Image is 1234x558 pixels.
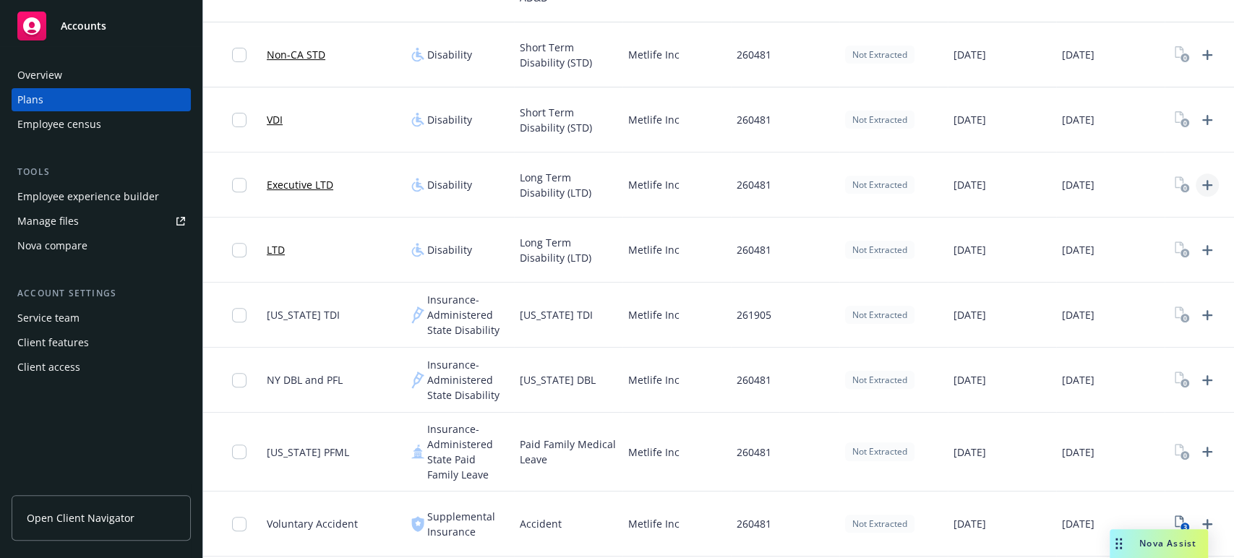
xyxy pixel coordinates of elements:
span: Long Term Disability (LTD) [520,170,617,200]
input: Toggle Row Selected [232,48,247,62]
div: Service team [17,306,80,330]
div: Not Extracted [845,371,914,389]
a: Plans [12,88,191,111]
div: Not Extracted [845,306,914,324]
span: Disability [427,47,472,62]
span: Open Client Navigator [27,510,134,525]
span: [DATE] [1062,47,1094,62]
span: Long Term Disability (LTD) [520,235,617,265]
a: Upload Plan Documents [1196,512,1219,536]
div: Account settings [12,286,191,301]
a: View Plan Documents [1170,512,1194,536]
span: [DATE] [1062,445,1094,460]
span: [DATE] [1062,177,1094,192]
a: VDI [267,112,283,127]
span: Nova Assist [1139,537,1196,549]
a: Upload Plan Documents [1196,43,1219,66]
span: Metlife Inc [628,445,680,460]
span: 260481 [737,242,771,257]
div: Overview [17,64,62,87]
span: 260481 [737,516,771,531]
span: Metlife Inc [628,177,680,192]
div: Nova compare [17,234,87,257]
a: Executive LTD [267,177,333,192]
input: Toggle Row Selected [232,373,247,387]
input: Toggle Row Selected [232,308,247,322]
div: Plans [17,88,43,111]
div: Client access [17,356,80,379]
div: Employee experience builder [17,185,159,208]
a: LTD [267,242,285,257]
span: Accident [520,516,562,531]
a: View Plan Documents [1170,108,1194,132]
span: Disability [427,177,472,192]
span: Short Term Disability (STD) [520,105,617,135]
a: Upload Plan Documents [1196,173,1219,197]
span: [DATE] [954,47,986,62]
span: [US_STATE] TDI [267,307,340,322]
a: View Plan Documents [1170,239,1194,262]
div: Not Extracted [845,442,914,460]
button: Nova Assist [1110,529,1208,558]
span: Metlife Inc [628,242,680,257]
span: 260481 [737,445,771,460]
span: Accounts [61,20,106,32]
span: 260481 [737,177,771,192]
span: [DATE] [1062,372,1094,387]
span: [DATE] [954,372,986,387]
div: Not Extracted [845,111,914,129]
input: Toggle Row Selected [232,445,247,459]
span: [DATE] [954,242,986,257]
span: Insurance-Administered State Disability [427,357,508,403]
a: Employee experience builder [12,185,191,208]
input: Toggle Row Selected [232,113,247,127]
span: [DATE] [954,177,986,192]
span: Supplemental Insurance [427,509,508,539]
span: Paid Family Medical Leave [520,437,617,467]
div: Drag to move [1110,529,1128,558]
a: View Plan Documents [1170,43,1194,66]
span: [US_STATE] PFML [267,445,349,460]
div: Not Extracted [845,515,914,533]
div: Client features [17,331,89,354]
span: Insurance-Administered State Paid Family Leave [427,421,508,482]
a: Overview [12,64,191,87]
span: [US_STATE] TDI [520,307,593,322]
a: Non-CA STD [267,47,325,62]
span: Metlife Inc [628,307,680,322]
span: Voluntary Accident [267,516,358,531]
a: Nova compare [12,234,191,257]
span: [DATE] [1062,307,1094,322]
input: Toggle Row Selected [232,178,247,192]
a: Client features [12,331,191,354]
span: Metlife Inc [628,47,680,62]
span: [DATE] [954,445,986,460]
span: NY DBL and PFL [267,372,343,387]
span: Disability [427,242,472,257]
a: Upload Plan Documents [1196,304,1219,327]
a: Upload Plan Documents [1196,239,1219,262]
div: Not Extracted [845,46,914,64]
a: Accounts [12,6,191,46]
a: Manage files [12,210,191,233]
span: 260481 [737,372,771,387]
a: Client access [12,356,191,379]
span: [US_STATE] DBL [520,372,596,387]
text: 3 [1183,523,1186,532]
input: Toggle Row Selected [232,517,247,531]
span: [DATE] [954,516,986,531]
span: Disability [427,112,472,127]
a: View Plan Documents [1170,440,1194,463]
div: Not Extracted [845,241,914,259]
a: Upload Plan Documents [1196,108,1219,132]
span: Metlife Inc [628,516,680,531]
span: [DATE] [1062,516,1094,531]
a: Upload Plan Documents [1196,440,1219,463]
input: Toggle Row Selected [232,243,247,257]
div: Employee census [17,113,101,136]
span: [DATE] [1062,112,1094,127]
a: Upload Plan Documents [1196,369,1219,392]
span: [DATE] [1062,242,1094,257]
a: Employee census [12,113,191,136]
a: View Plan Documents [1170,304,1194,327]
